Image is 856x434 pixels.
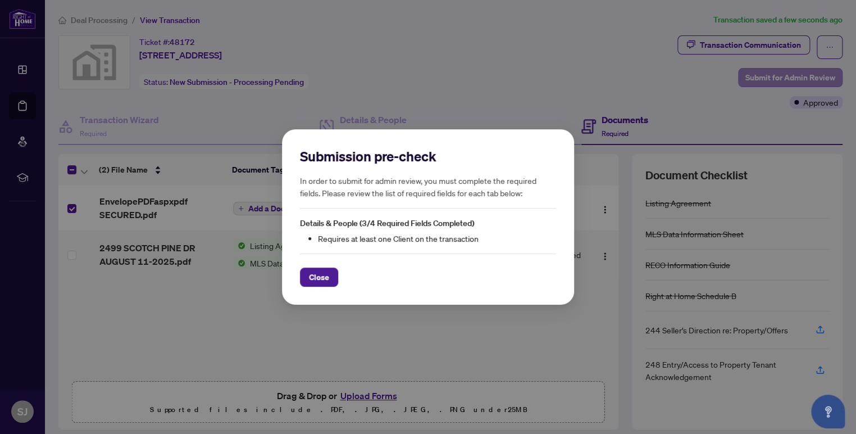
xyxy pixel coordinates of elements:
[811,395,845,428] button: Open asap
[300,174,556,199] h5: In order to submit for admin review, you must complete the required fields. Please review the lis...
[300,147,556,165] h2: Submission pre-check
[309,268,329,286] span: Close
[300,268,338,287] button: Close
[300,218,474,228] span: Details & People (3/4 Required Fields Completed)
[318,232,556,245] li: Requires at least one Client on the transaction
